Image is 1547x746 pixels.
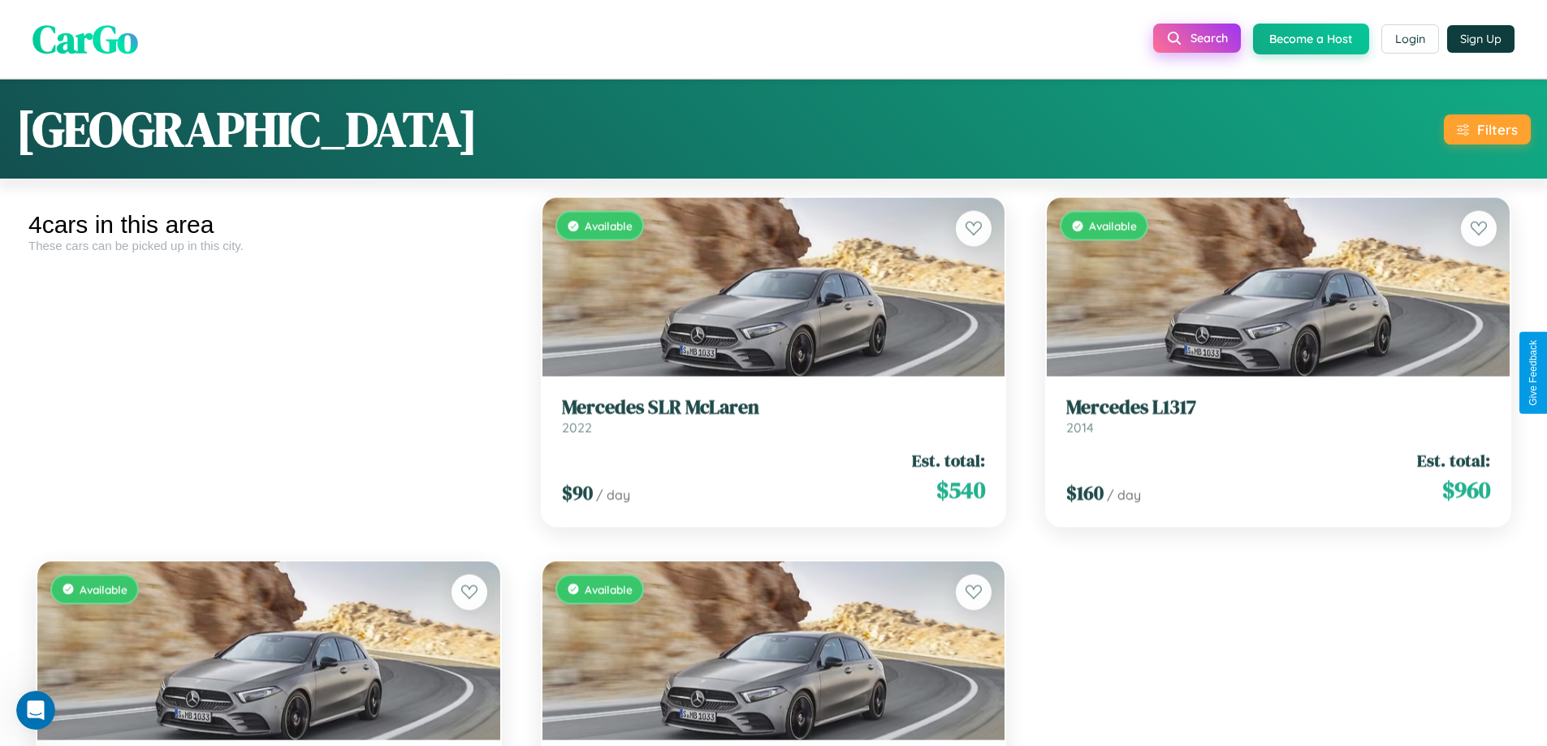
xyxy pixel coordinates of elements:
[596,485,630,502] span: / day
[1089,218,1137,231] span: Available
[16,96,477,162] h1: [GEOGRAPHIC_DATA]
[1107,485,1141,502] span: / day
[1253,24,1369,54] button: Become a Host
[1477,121,1518,138] div: Filters
[912,447,985,471] span: Est. total:
[562,418,592,434] span: 2022
[16,691,55,730] iframe: Intercom live chat
[1066,418,1094,434] span: 2014
[1447,25,1515,53] button: Sign Up
[28,239,509,252] div: These cars can be picked up in this city.
[32,12,138,66] span: CarGo
[1417,447,1490,471] span: Est. total:
[1066,395,1490,418] h3: Mercedes L1317
[1381,24,1439,54] button: Login
[80,581,127,595] span: Available
[1444,114,1531,144] button: Filters
[1190,31,1228,45] span: Search
[585,581,633,595] span: Available
[28,211,509,239] div: 4 cars in this area
[585,218,633,231] span: Available
[1153,24,1241,53] button: Search
[562,395,986,418] h3: Mercedes SLR McLaren
[1528,340,1539,406] div: Give Feedback
[936,472,985,505] span: $ 540
[562,395,986,434] a: Mercedes SLR McLaren2022
[1442,472,1490,505] span: $ 960
[562,478,593,505] span: $ 90
[1066,395,1490,434] a: Mercedes L13172014
[1066,478,1104,505] span: $ 160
